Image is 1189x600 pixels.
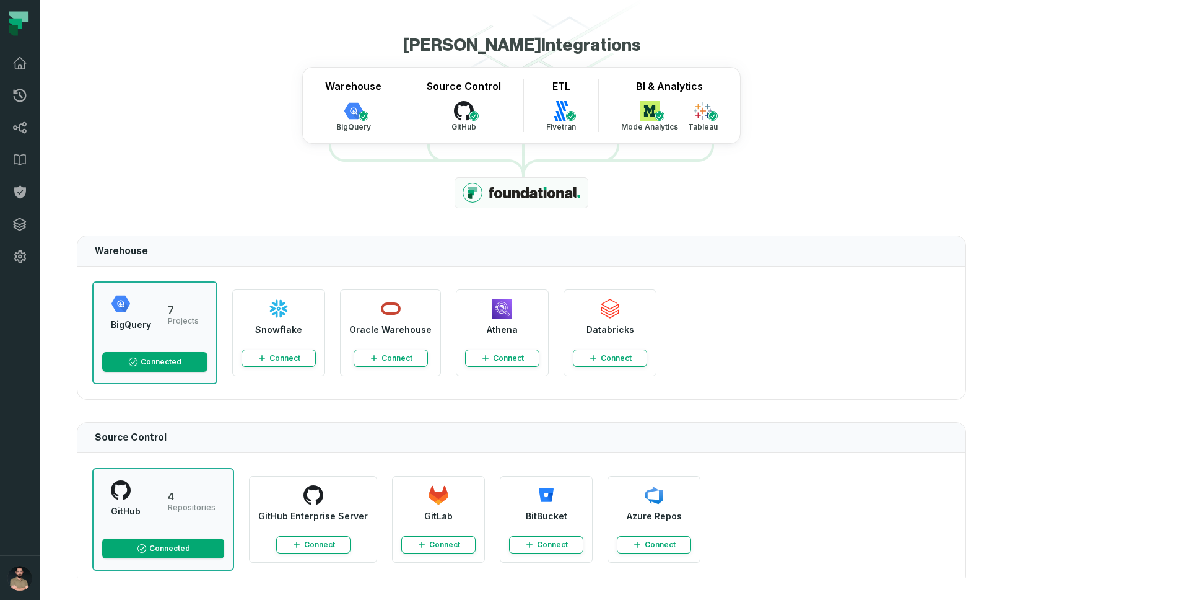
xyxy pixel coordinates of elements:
[465,350,539,367] button: Connect
[102,352,207,372] button: Connected
[168,503,216,512] span: Repositories
[552,79,570,94] h2: ETL
[102,539,224,558] button: Connected
[276,536,351,554] button: Connect
[586,324,634,342] span: Databricks
[621,122,678,132] span: Mode Analytics
[451,122,476,132] span: GitHub
[111,319,151,337] span: BigQuery
[627,510,682,529] span: Azure Repos
[636,79,703,94] h2: BI & Analytics
[7,566,32,591] img: avatar of Norayr Gevorgyan
[354,350,428,367] button: Connect
[349,324,432,342] span: Oracle Warehouse
[688,122,718,132] span: Tableau
[487,324,518,342] span: Athena
[168,492,216,501] h2: 4
[325,79,381,94] h2: Warehouse
[427,79,501,94] h2: Source Control
[424,510,453,529] span: GitLab
[509,536,583,554] button: Connect
[546,122,576,132] span: Fivetran
[111,505,141,524] span: GitHub
[168,316,199,325] span: Projects
[168,305,199,315] h2: 7
[77,423,965,453] div: Source Control
[403,35,641,56] div: [PERSON_NAME] Integrations
[258,510,368,529] span: GitHub Enterprise Server
[255,324,302,342] span: Snowflake
[617,536,691,554] button: Connect
[242,350,316,367] button: Connect
[336,122,371,132] span: BigQuery
[573,350,647,367] button: Connect
[401,536,476,554] button: Connect
[77,236,965,267] div: Warehouse
[526,510,567,529] span: BitBucket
